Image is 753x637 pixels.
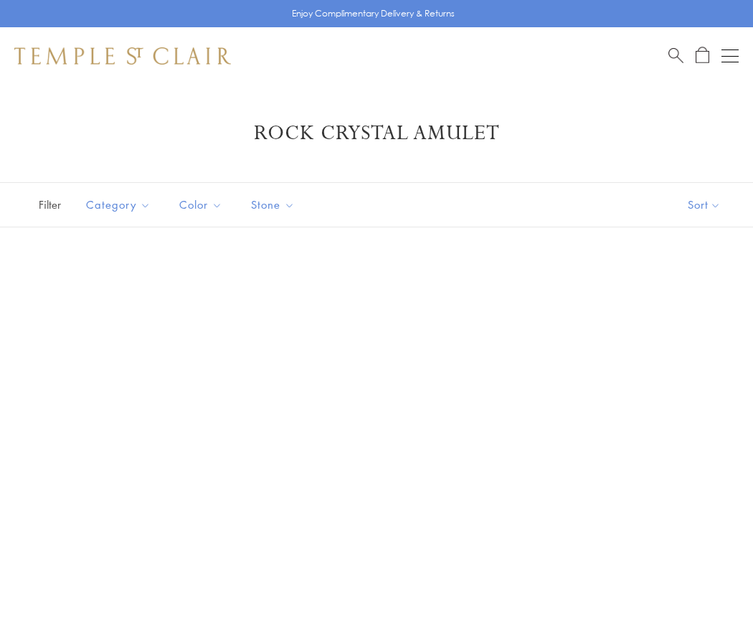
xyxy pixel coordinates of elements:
[668,47,683,65] a: Search
[169,189,233,221] button: Color
[292,6,455,21] p: Enjoy Complimentary Delivery & Returns
[240,189,306,221] button: Stone
[79,196,161,214] span: Category
[36,121,717,146] h1: Rock Crystal Amulet
[172,196,233,214] span: Color
[14,47,231,65] img: Temple St. Clair
[655,183,753,227] button: Show sort by
[696,47,709,65] a: Open Shopping Bag
[75,189,161,221] button: Category
[244,196,306,214] span: Stone
[721,47,739,65] button: Open navigation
